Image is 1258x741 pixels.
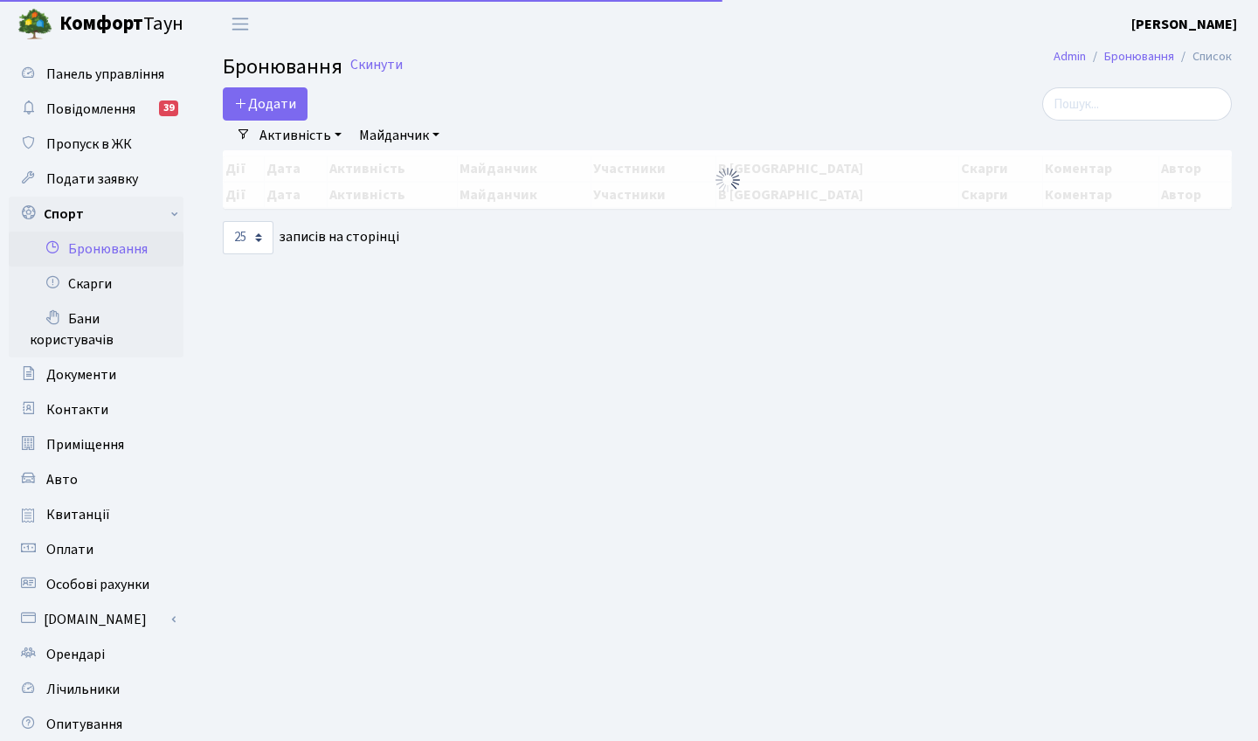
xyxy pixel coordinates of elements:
[1027,38,1258,75] nav: breadcrumb
[9,92,183,127] a: Повідомлення39
[9,232,183,267] a: Бронювання
[1054,47,1086,66] a: Admin
[46,65,164,84] span: Панель управління
[223,87,308,121] button: Додати
[59,10,183,39] span: Таун
[9,637,183,672] a: Орендарі
[9,267,183,301] a: Скарги
[46,540,93,559] span: Оплати
[714,166,742,194] img: Обробка...
[59,10,143,38] b: Комфорт
[1131,14,1237,35] a: [PERSON_NAME]
[218,10,262,38] button: Переключити навігацію
[46,435,124,454] span: Приміщення
[46,575,149,594] span: Особові рахунки
[9,357,183,392] a: Документи
[9,672,183,707] a: Лічильники
[1104,47,1174,66] a: Бронювання
[1042,87,1232,121] input: Пошук...
[46,715,122,734] span: Опитування
[9,392,183,427] a: Контакти
[9,532,183,567] a: Оплати
[46,400,108,419] span: Контакти
[1131,15,1237,34] b: [PERSON_NAME]
[9,57,183,92] a: Панель управління
[9,301,183,357] a: Бани користувачів
[159,100,178,116] div: 39
[252,121,349,150] a: Активність
[352,121,446,150] a: Майданчик
[9,162,183,197] a: Подати заявку
[46,100,135,119] span: Повідомлення
[350,57,403,73] a: Скинути
[223,221,399,254] label: записів на сторінці
[9,127,183,162] a: Пропуск в ЖК
[9,197,183,232] a: Спорт
[17,7,52,42] img: logo.png
[46,645,105,664] span: Орендарі
[9,602,183,637] a: [DOMAIN_NAME]
[9,497,183,532] a: Квитанції
[223,221,273,254] select: записів на сторінці
[46,135,132,154] span: Пропуск в ЖК
[9,567,183,602] a: Особові рахунки
[9,462,183,497] a: Авто
[9,427,183,462] a: Приміщення
[46,680,120,699] span: Лічильники
[46,170,138,189] span: Подати заявку
[46,470,78,489] span: Авто
[46,505,110,524] span: Квитанції
[223,52,342,82] span: Бронювання
[1174,47,1232,66] li: Список
[46,365,116,384] span: Документи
